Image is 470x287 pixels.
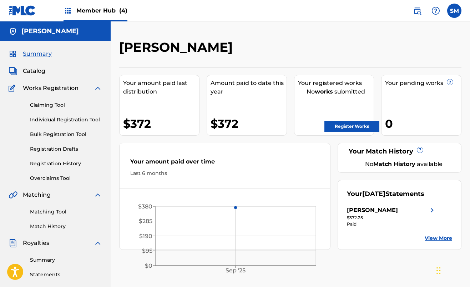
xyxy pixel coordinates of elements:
img: Top Rightsholders [64,6,72,15]
a: Match History [30,223,102,230]
div: Your amount paid over time [130,157,319,170]
tspan: $95 [142,247,152,254]
a: Registration Drafts [30,145,102,153]
span: Works Registration [23,84,79,92]
tspan: $380 [138,203,152,210]
a: Statements [30,271,102,278]
div: $372 [123,116,199,132]
tspan: Sep '25 [226,267,246,274]
div: No submitted [298,87,374,96]
a: SummarySummary [9,50,52,58]
a: Register Works [324,121,379,132]
span: ? [417,147,423,153]
div: User Menu [447,4,461,18]
tspan: $285 [139,218,152,225]
div: Your Match History [347,147,452,156]
div: Your pending works [385,79,461,87]
img: right chevron icon [428,206,436,215]
span: (4) [119,7,127,14]
div: Drag [436,260,441,281]
div: Paid [347,221,436,227]
span: Summary [23,50,52,58]
span: [DATE] [362,190,385,198]
a: Bulk Registration Tool [30,131,102,138]
div: Your Statements [347,189,424,199]
img: help [431,6,440,15]
span: Royalties [23,239,49,247]
iframe: Resource Center [450,182,470,241]
span: ? [447,79,453,85]
img: expand [94,191,102,199]
div: Help [429,4,443,18]
img: Matching [9,191,17,199]
div: [PERSON_NAME] [347,206,398,215]
img: Summary [9,50,17,58]
h2: [PERSON_NAME] [119,39,236,55]
a: [PERSON_NAME]right chevron icon$372.25Paid [347,206,436,227]
img: Works Registration [9,84,18,92]
a: Individual Registration Tool [30,116,102,124]
a: Summary [30,256,102,264]
a: CatalogCatalog [9,67,45,75]
span: Member Hub [76,6,127,15]
div: $372 [211,116,287,132]
img: expand [94,84,102,92]
div: 0 [385,116,461,132]
tspan: $0 [145,262,152,269]
img: Royalties [9,239,17,247]
div: No available [356,160,452,168]
a: Public Search [410,4,424,18]
div: $372.25 [347,215,436,221]
h5: Laquan Green [21,27,79,35]
img: MLC Logo [9,5,36,16]
img: search [413,6,421,15]
img: Catalog [9,67,17,75]
div: Last 6 months [130,170,319,177]
iframe: Chat Widget [434,253,470,287]
div: Your amount paid last distribution [123,79,199,96]
a: Registration History [30,160,102,167]
img: expand [94,239,102,247]
span: Catalog [23,67,45,75]
div: Your registered works [298,79,374,87]
strong: Match History [373,161,415,167]
span: Matching [23,191,51,199]
a: Claiming Tool [30,101,102,109]
tspan: $190 [139,233,152,240]
div: Amount paid to date this year [211,79,287,96]
a: Matching Tool [30,208,102,216]
img: Accounts [9,27,17,36]
a: Overclaims Tool [30,175,102,182]
strong: works [315,88,333,95]
a: View More [425,235,452,242]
